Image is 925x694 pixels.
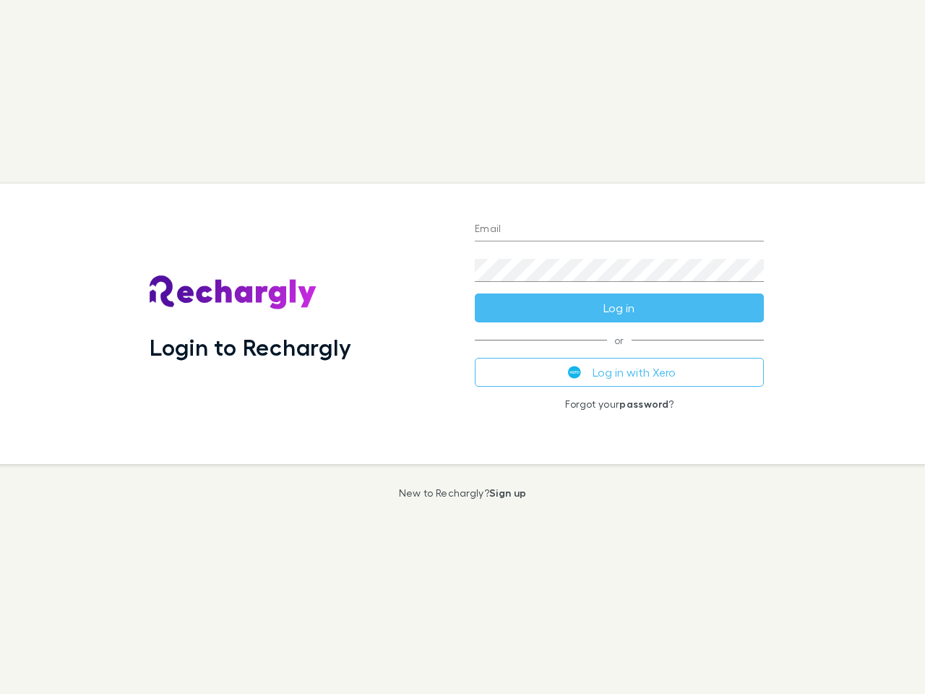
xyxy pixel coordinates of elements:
a: password [619,398,668,410]
img: Xero's logo [568,366,581,379]
p: New to Rechargly? [399,487,527,499]
img: Rechargly's Logo [150,275,317,310]
h1: Login to Rechargly [150,333,351,361]
p: Forgot your ? [475,398,764,410]
a: Sign up [489,487,526,499]
button: Log in with Xero [475,358,764,387]
button: Log in [475,294,764,322]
